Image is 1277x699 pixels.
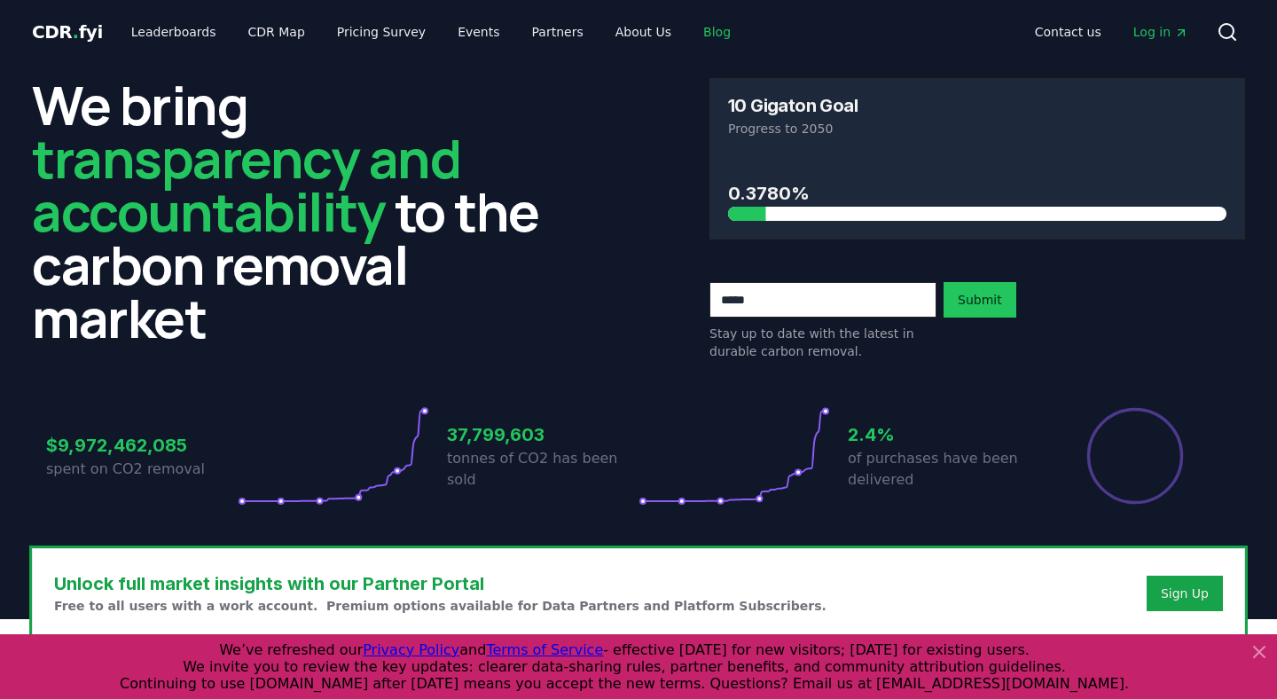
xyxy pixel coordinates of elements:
p: Free to all users with a work account. Premium options available for Data Partners and Platform S... [54,597,827,615]
a: Contact us [1021,16,1116,48]
a: CDR Map [234,16,319,48]
a: Pricing Survey [323,16,440,48]
nav: Main [117,16,745,48]
button: Submit [944,282,1016,318]
a: About Us [601,16,686,48]
h3: 2.4% [848,421,1039,448]
nav: Main [1021,16,1203,48]
p: Stay up to date with the latest in durable carbon removal. [709,325,936,360]
h3: 37,799,603 [447,421,638,448]
h3: 10 Gigaton Goal [728,97,858,114]
a: Log in [1119,16,1203,48]
span: Log in [1133,23,1188,41]
div: Percentage of sales delivered [1085,406,1185,506]
span: CDR fyi [32,21,103,43]
p: spent on CO2 removal [46,459,238,480]
h2: We bring to the carbon removal market [32,78,568,344]
button: Sign Up [1147,576,1223,611]
a: Events [443,16,513,48]
h3: 0.3780% [728,180,1226,207]
a: Blog [689,16,745,48]
span: . [73,21,79,43]
span: transparency and accountability [32,122,460,247]
h3: Unlock full market insights with our Partner Portal [54,570,827,597]
a: Sign Up [1161,585,1209,602]
p: Progress to 2050 [728,120,1226,137]
a: CDR.fyi [32,20,103,44]
a: Partners [518,16,598,48]
h3: $9,972,462,085 [46,432,238,459]
p: of purchases have been delivered [848,448,1039,491]
a: Leaderboards [117,16,231,48]
p: tonnes of CO2 has been sold [447,448,638,491]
